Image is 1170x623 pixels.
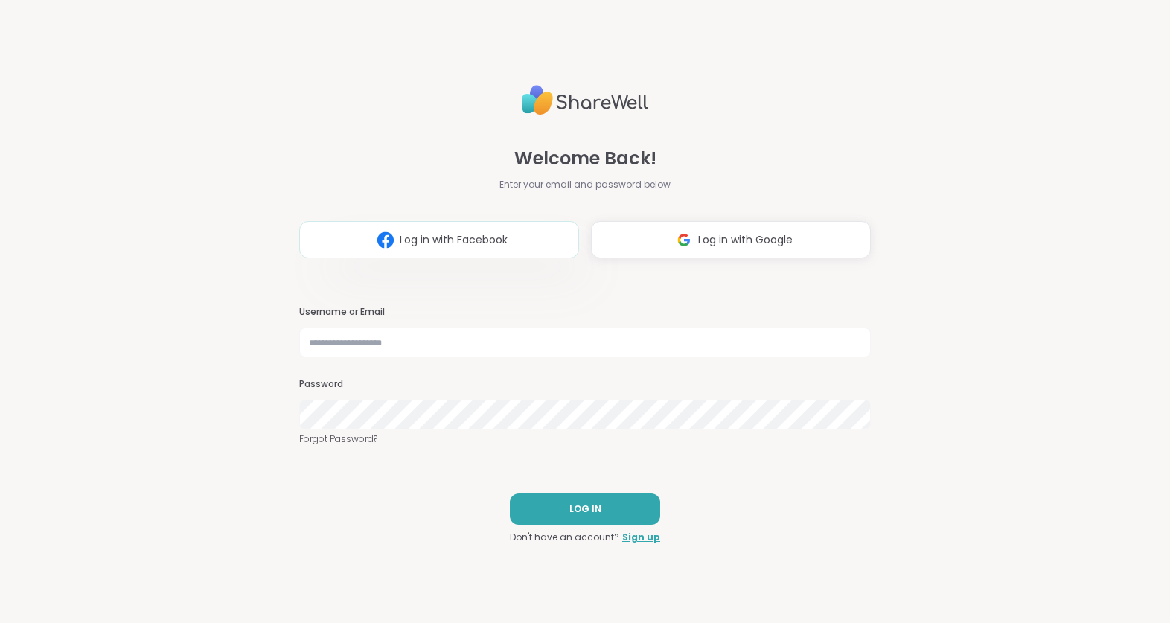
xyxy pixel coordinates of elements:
img: ShareWell Logomark [670,226,698,254]
img: ShareWell Logo [522,79,648,121]
span: Welcome Back! [514,145,656,172]
span: Enter your email and password below [499,178,671,191]
h3: Username or Email [299,306,871,319]
img: ShareWell Logomark [371,226,400,254]
h3: Password [299,378,871,391]
span: Log in with Google [698,232,793,248]
button: LOG IN [510,493,660,525]
a: Sign up [622,531,660,544]
span: Don't have an account? [510,531,619,544]
a: Forgot Password? [299,432,871,446]
span: LOG IN [569,502,601,516]
button: Log in with Google [591,221,871,258]
span: Log in with Facebook [400,232,508,248]
button: Log in with Facebook [299,221,579,258]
